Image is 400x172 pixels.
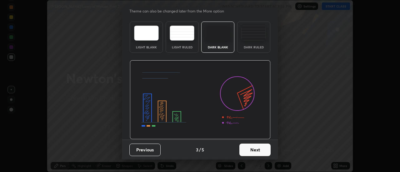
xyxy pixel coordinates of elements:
button: Next [239,144,271,156]
img: darkTheme.f0cc69e5.svg [206,26,230,41]
div: Dark Ruled [241,46,266,49]
p: Theme can also be changed later from the More option [129,8,231,14]
img: lightRuledTheme.5fabf969.svg [170,26,194,41]
img: lightTheme.e5ed3b09.svg [134,26,159,41]
img: darkThemeBanner.d06ce4a2.svg [130,60,271,140]
h4: 3 [196,146,198,153]
div: Light Ruled [170,46,195,49]
div: Dark Blank [205,46,230,49]
button: Previous [129,144,161,156]
div: Light Blank [134,46,159,49]
h4: 5 [202,146,204,153]
img: darkRuledTheme.de295e13.svg [241,26,266,41]
h4: / [199,146,201,153]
